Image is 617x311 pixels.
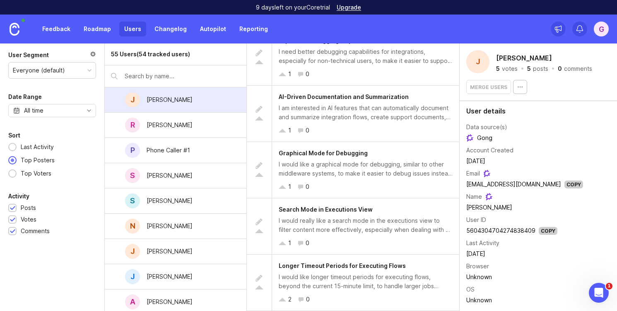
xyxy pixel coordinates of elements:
[279,262,406,269] span: Longer Timeout Periods for Executing Flows
[466,50,489,73] div: J
[111,50,190,59] div: 55 Users (54 tracked users)
[466,215,486,224] div: User ID
[485,193,493,200] img: Gong logo
[37,22,75,36] a: Feedback
[279,104,453,122] div: I am interested in AI features that can automatically document and summarize integration flows, c...
[147,222,193,231] div: [PERSON_NAME]
[125,269,140,284] div: J
[494,52,554,64] h2: [PERSON_NAME]
[147,272,193,281] div: [PERSON_NAME]
[496,66,500,72] div: 5
[466,169,480,178] div: Email
[125,92,140,107] div: J
[306,126,309,135] div: 0
[594,22,609,36] button: G
[466,226,535,235] div: 5604304704274838409
[606,283,612,289] span: 1
[79,22,116,36] a: Roadmap
[247,255,459,311] a: Longer Timeout Periods for Executing FlowsI would like longer timeout periods for executing flows...
[147,121,193,130] div: [PERSON_NAME]
[279,149,368,157] span: Graphical Mode for Debugging
[125,143,140,158] div: P
[279,93,409,100] span: AI-Driven Documentation and Summarization
[247,29,459,86] a: Improved Debugging CapabilitiesI need better debugging capabilities for integrations, especially ...
[466,123,507,132] div: Data source(s)
[551,66,555,72] div: ·
[8,50,49,60] div: User Segment
[279,160,453,178] div: I would like a graphical mode for debugging, similar to other middleware systems, to make it easi...
[125,168,140,183] div: S
[17,142,58,152] div: Last Activity
[288,126,291,135] div: 1
[149,22,192,36] a: Changelog
[466,285,475,294] div: OS
[306,182,309,191] div: 0
[125,72,240,81] input: Search by name...
[466,295,583,306] td: Unknown
[21,203,36,212] div: Posts
[337,5,361,10] a: Upgrade
[306,239,309,248] div: 0
[564,181,583,188] div: Copy
[21,215,36,224] div: Votes
[558,66,562,72] div: 0
[21,227,50,236] div: Comments
[279,206,373,213] span: Search Mode in Executions View
[466,262,489,271] div: Browser
[147,297,193,306] div: [PERSON_NAME]
[256,3,330,12] p: 9 days left on your Core trial
[564,66,592,72] div: comments
[125,118,140,133] div: R
[125,244,140,259] div: J
[13,66,65,75] div: Everyone (default)
[147,247,193,256] div: [PERSON_NAME]
[279,47,453,65] div: I need better debugging capabilities for integrations, especially for non-technical users, to mak...
[125,193,140,208] div: S
[8,130,20,140] div: Sort
[147,196,193,205] div: [PERSON_NAME]
[589,283,609,303] iframe: Intercom live chat
[466,202,583,213] td: [PERSON_NAME]
[247,198,459,255] a: Search Mode in Executions ViewI would really like a search mode in the executions view to filter ...
[8,92,42,102] div: Date Range
[466,181,561,188] a: [EMAIL_ADDRESS][DOMAIN_NAME]
[10,23,19,36] img: Canny Home
[288,295,292,304] div: 2
[466,239,499,248] div: Last Activity
[17,169,55,178] div: Top Voters
[466,133,492,142] span: Gong
[466,192,482,201] div: Name
[279,272,453,291] div: I would like longer timeout periods for executing flows, beyond the current 15-minute limit, to h...
[17,156,59,165] div: Top Posters
[147,146,190,155] div: Phone Caller #1
[527,66,531,72] div: 5
[466,134,474,142] img: Gong logo
[24,106,43,115] div: All time
[466,250,485,257] time: [DATE]
[288,239,291,248] div: 1
[279,216,453,234] div: I would really like a search mode in the executions view to filter content more effectively, espe...
[82,107,96,114] svg: toggle icon
[247,142,459,198] a: Graphical Mode for DebuggingI would like a graphical mode for debugging, similar to other middlew...
[288,182,291,191] div: 1
[306,295,310,304] div: 0
[539,227,557,235] div: Copy
[125,219,140,234] div: N
[288,70,291,79] div: 1
[8,191,29,201] div: Activity
[234,22,273,36] a: Reporting
[125,294,140,309] div: A
[466,108,610,114] div: User details
[520,66,525,72] div: ·
[306,70,309,79] div: 0
[195,22,231,36] a: Autopilot
[466,272,583,282] td: Unknown
[533,66,548,72] div: posts
[247,86,459,142] a: AI-Driven Documentation and SummarizationI am interested in AI features that can automatically do...
[147,171,193,180] div: [PERSON_NAME]
[466,146,513,155] div: Account Created
[119,22,146,36] a: Users
[483,170,491,177] img: Gong logo
[147,95,193,104] div: [PERSON_NAME]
